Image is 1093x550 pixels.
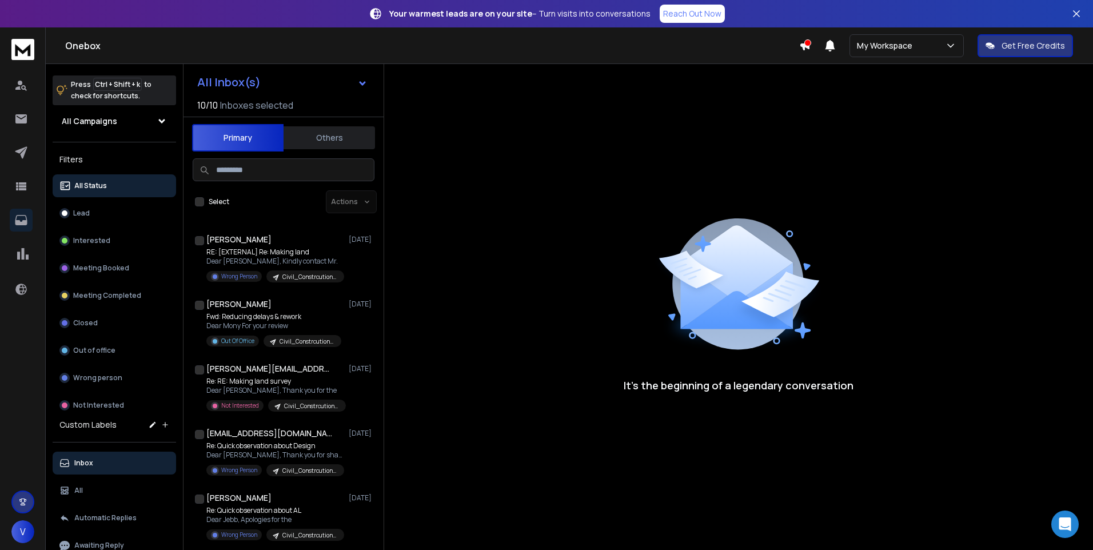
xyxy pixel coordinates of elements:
button: Out of office [53,339,176,362]
p: Press to check for shortcuts. [71,79,151,102]
button: All Status [53,174,176,197]
p: Not Interested [73,401,124,410]
p: Civil_Constrcution_Project_Procurement [282,531,337,540]
span: Ctrl + Shift + k [93,78,142,91]
button: Closed [53,312,176,334]
p: – Turn visits into conversations [389,8,651,19]
p: [DATE] [349,493,374,503]
button: All [53,479,176,502]
p: Out of office [73,346,115,355]
p: Inbox [74,459,93,468]
button: V [11,520,34,543]
p: Civil_Constrcution_Project_Procurement [282,467,337,475]
p: Reach Out Now [663,8,721,19]
a: Reach Out Now [660,5,725,23]
h1: Onebox [65,39,799,53]
p: Dear [PERSON_NAME], Thank you for sharing [206,451,344,460]
p: Meeting Booked [73,264,129,273]
button: Lead [53,202,176,225]
button: All Inbox(s) [188,71,377,94]
h3: Custom Labels [59,419,117,431]
p: Get Free Credits [1002,40,1065,51]
h3: Inboxes selected [220,98,293,112]
p: Wrong Person [221,466,257,475]
strong: Your warmest leads are on your site [389,8,532,19]
h1: [EMAIL_ADDRESS][DOMAIN_NAME] [206,428,332,439]
h1: [PERSON_NAME] [206,492,272,504]
h1: [PERSON_NAME] [206,234,272,245]
p: RE: [EXTERNAL] Re: Making land [206,248,344,257]
p: My Workspace [857,40,917,51]
h1: [PERSON_NAME][EMAIL_ADDRESS][DOMAIN_NAME] [206,363,332,374]
p: Dear [PERSON_NAME], Thank you for the [206,386,344,395]
p: [DATE] [349,364,374,373]
button: Primary [192,124,284,152]
p: Civil_Constrcution_Project_Procurement [282,273,337,281]
p: All [74,486,83,495]
p: Re: Quick observation about AL [206,506,344,515]
p: Dear Mony For your review [206,321,341,330]
p: Awaiting Reply [74,541,124,550]
button: Meeting Completed [53,284,176,307]
button: Wrong person [53,366,176,389]
p: Not Interested [221,401,259,410]
p: [DATE] [349,300,374,309]
p: [DATE] [349,429,374,438]
button: Inbox [53,452,176,475]
img: logo [11,39,34,60]
p: Fwd: Reducing delays & rework [206,312,341,321]
p: [DATE] [349,235,374,244]
button: Interested [53,229,176,252]
p: Out Of Office [221,337,254,345]
p: Meeting Completed [73,291,141,300]
span: 10 / 10 [197,98,218,112]
p: Wrong Person [221,531,257,539]
button: Get Free Credits [978,34,1073,57]
p: Closed [73,318,98,328]
h1: [PERSON_NAME] [206,298,272,310]
p: All Status [74,181,107,190]
p: Dear [PERSON_NAME], Kindly contact Mr. [206,257,344,266]
button: All Campaigns [53,110,176,133]
p: Re: Quick observation about Design [206,441,344,451]
h1: All Inbox(s) [197,77,261,88]
label: Select [209,197,229,206]
p: Lead [73,209,90,218]
p: Automatic Replies [74,513,137,523]
p: Interested [73,236,110,245]
p: Civil_Constrcution_Project_Procurement [280,337,334,346]
p: Wrong Person [221,272,257,281]
p: It’s the beginning of a legendary conversation [624,377,853,393]
div: Open Intercom Messenger [1051,511,1079,538]
h3: Filters [53,152,176,168]
button: Automatic Replies [53,507,176,529]
p: Dear Jebb, Apologies for the [206,515,344,524]
p: Civil_Constrcution_Project_Procurement [284,402,339,410]
p: Wrong person [73,373,122,382]
button: Not Interested [53,394,176,417]
button: Meeting Booked [53,257,176,280]
p: Re: RE: Making land survey [206,377,344,386]
button: Others [284,125,375,150]
h1: All Campaigns [62,115,117,127]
